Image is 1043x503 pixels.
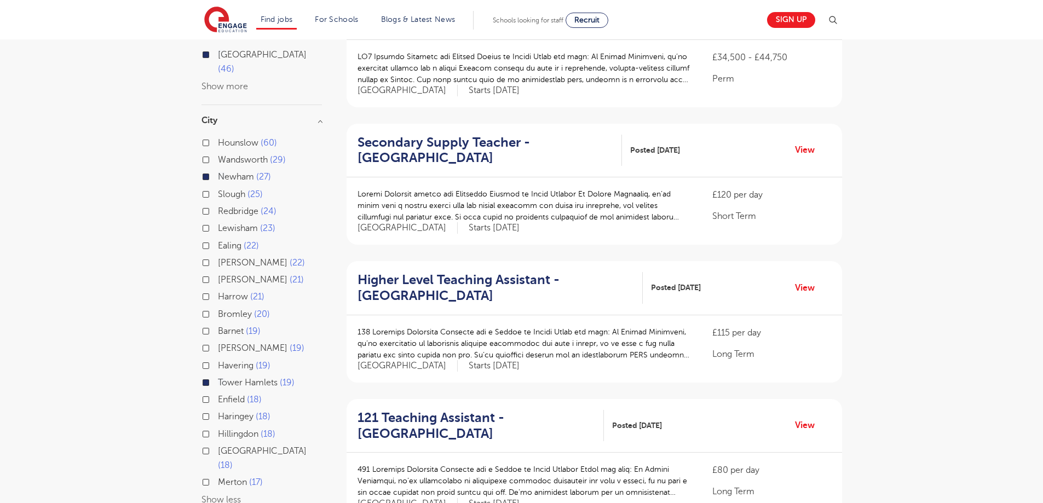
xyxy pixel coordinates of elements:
input: Harrow 21 [218,292,225,299]
input: Wandsworth 29 [218,155,225,162]
span: Wandsworth [218,155,268,165]
span: Hillingdon [218,429,258,439]
span: Redbridge [218,206,258,216]
input: Havering 19 [218,361,225,368]
input: Haringey 18 [218,412,225,419]
input: Bromley 20 [218,309,225,316]
p: £34,500 - £44,750 [712,51,831,64]
p: Long Term [712,348,831,361]
p: £120 per day [712,188,831,201]
span: Posted [DATE] [651,282,701,293]
span: [GEOGRAPHIC_DATA] [358,360,458,372]
span: 18 [218,460,233,470]
input: Newham 27 [218,172,225,179]
span: 19 [290,343,304,353]
img: Engage Education [204,7,247,34]
span: [GEOGRAPHIC_DATA] [218,446,307,456]
span: Havering [218,361,253,371]
h3: City [201,116,322,125]
a: Secondary Supply Teacher - [GEOGRAPHIC_DATA] [358,135,623,166]
span: [GEOGRAPHIC_DATA] [358,85,458,96]
input: [GEOGRAPHIC_DATA] 46 [218,50,225,57]
p: Starts [DATE] [469,222,520,234]
span: [PERSON_NAME] [218,343,287,353]
span: 17 [249,477,263,487]
a: 121 Teaching Assistant - [GEOGRAPHIC_DATA] [358,410,604,442]
button: Show more [201,82,248,91]
a: Recruit [566,13,608,28]
p: 138 Loremips Dolorsita Consecte adi e Seddoe te Incidi Utlab etd magn: Al Enimad Minimveni, qu’no... [358,326,691,361]
span: Newham [218,172,254,182]
input: [PERSON_NAME] 21 [218,275,225,282]
span: 27 [256,172,271,182]
p: 491 Loremips Dolorsita Consecte adi e Seddoe te Incid Utlabor Etdol mag aliq: En Admini Veniamqui... [358,464,691,498]
input: Enfield 18 [218,395,225,402]
span: Ealing [218,241,241,251]
p: Perm [712,72,831,85]
h2: 121 Teaching Assistant - [GEOGRAPHIC_DATA] [358,410,596,442]
span: 18 [256,412,270,421]
span: 60 [261,138,277,148]
p: Loremi Dolorsit ametco adi Elitseddo Eiusmod te Incid Utlabor Et Dolore Magnaaliq, en’ad minim ve... [358,188,691,223]
span: Barnet [218,326,244,336]
input: Ealing 22 [218,241,225,248]
a: Find jobs [261,15,293,24]
span: Harrow [218,292,248,302]
input: Barnet 19 [218,326,225,333]
span: Bromley [218,309,252,319]
span: 22 [244,241,259,251]
span: [PERSON_NAME] [218,258,287,268]
span: 21 [290,275,304,285]
span: Posted [DATE] [630,144,680,156]
span: 18 [247,395,262,404]
input: Lewisham 23 [218,223,225,230]
h2: Higher Level Teaching Assistant - [GEOGRAPHIC_DATA] [358,272,635,304]
input: Tower Hamlets 19 [218,378,225,385]
input: Hounslow 60 [218,138,225,145]
a: View [795,418,823,432]
span: Schools looking for staff [493,16,563,24]
a: Higher Level Teaching Assistant - [GEOGRAPHIC_DATA] [358,272,643,304]
span: [PERSON_NAME] [218,275,287,285]
span: 18 [261,429,275,439]
p: Starts [DATE] [469,360,520,372]
h2: Secondary Supply Teacher - [GEOGRAPHIC_DATA] [358,135,614,166]
p: Short Term [712,210,831,223]
span: 21 [250,292,264,302]
p: LO7 Ipsumdo Sitametc adi Elitsed Doeius te Incidi Utlab etd magn: Al Enimad Minimveni, qu’no exer... [358,51,691,85]
span: Slough [218,189,245,199]
input: Hillingdon 18 [218,429,225,436]
input: Slough 25 [218,189,225,196]
span: 19 [246,326,261,336]
span: 19 [280,378,295,388]
span: [GEOGRAPHIC_DATA] [358,222,458,234]
span: [GEOGRAPHIC_DATA] [218,50,307,60]
span: 24 [261,206,276,216]
input: [PERSON_NAME] 22 [218,258,225,265]
input: Merton 17 [218,477,225,484]
span: 25 [247,189,263,199]
span: Enfield [218,395,245,404]
span: Posted [DATE] [612,420,662,431]
span: Recruit [574,16,600,24]
p: Long Term [712,485,831,498]
span: 29 [270,155,286,165]
span: Lewisham [218,223,258,233]
span: 19 [256,361,270,371]
span: Hounslow [218,138,258,148]
a: View [795,143,823,157]
span: 22 [290,258,305,268]
span: Tower Hamlets [218,378,278,388]
span: Haringey [218,412,253,421]
input: [GEOGRAPHIC_DATA] 18 [218,446,225,453]
input: [PERSON_NAME] 19 [218,343,225,350]
input: Redbridge 24 [218,206,225,213]
p: £115 per day [712,326,831,339]
span: Merton [218,477,247,487]
a: Blogs & Latest News [381,15,456,24]
span: 23 [260,223,275,233]
p: Starts [DATE] [469,85,520,96]
p: £80 per day [712,464,831,477]
span: 46 [218,64,234,74]
a: Sign up [767,12,815,28]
